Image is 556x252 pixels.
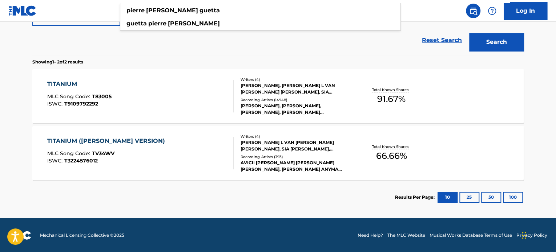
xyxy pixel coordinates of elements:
img: MLC Logo [9,5,37,16]
strong: guetta [200,7,220,14]
iframe: Chat Widget [520,217,556,252]
a: Public Search [466,4,480,18]
button: 100 [503,192,523,203]
div: Recording Artists ( 14948 ) [241,97,350,103]
div: Recording Artists ( 393 ) [241,154,350,160]
div: [PERSON_NAME] L VAN [PERSON_NAME] [PERSON_NAME], SIA [PERSON_NAME], [PERSON_NAME] [241,139,350,152]
span: ISWC : [47,157,64,164]
div: Drag [522,224,526,246]
div: Writers ( 4 ) [241,134,350,139]
div: Writers ( 4 ) [241,77,350,82]
div: TITANIUM [47,80,112,88]
a: TITANIUM ([PERSON_NAME] VERSION)MLC Song Code:TV34WVISWC:T3224576012Writers (4)[PERSON_NAME] L VA... [32,126,524,180]
a: Reset Search [418,32,466,48]
div: [PERSON_NAME], [PERSON_NAME], [PERSON_NAME], [PERSON_NAME] [PERSON_NAME], [PERSON_NAME], [PERSON_... [241,103,350,116]
a: The MLC Website [387,232,425,239]
span: Mechanical Licensing Collective © 2025 [40,232,124,239]
strong: pierre [148,20,166,27]
button: Search [469,33,524,51]
p: Showing 1 - 2 of 2 results [32,59,83,65]
p: Results Per Page: [395,194,436,201]
strong: [PERSON_NAME] [168,20,220,27]
img: logo [9,231,31,240]
span: 66.66 % [376,149,407,162]
img: search [469,7,478,15]
span: T83005 [92,93,112,100]
p: Total Known Shares: [372,87,411,92]
p: Total Known Shares: [372,144,411,149]
span: MLC Song Code : [47,93,92,100]
strong: [PERSON_NAME] [146,7,198,14]
div: Help [485,4,499,18]
a: TITANIUMMLC Song Code:T83005ISWC:T9109792292Writers (4)[PERSON_NAME], [PERSON_NAME] L VAN [PERSON... [32,69,524,123]
a: Musical Works Database Terms of Use [430,232,512,239]
a: Privacy Policy [516,232,547,239]
div: [PERSON_NAME], [PERSON_NAME] L VAN [PERSON_NAME] [PERSON_NAME], SIA [PERSON_NAME] [241,82,350,95]
span: 91.67 % [377,92,406,106]
span: MLC Song Code : [47,150,92,157]
a: Log In [504,2,547,20]
strong: guetta [126,20,147,27]
span: TV34WV [92,150,114,157]
button: 10 [438,192,458,203]
button: 25 [459,192,479,203]
button: 50 [481,192,501,203]
div: AVICII [PERSON_NAME] [PERSON_NAME] [PERSON_NAME], [PERSON_NAME] ANYMA AVICII [PERSON_NAME] [PERSO... [241,160,350,173]
span: T3224576012 [64,157,98,164]
div: TITANIUM ([PERSON_NAME] VERSION) [47,137,169,145]
img: help [488,7,496,15]
span: ISWC : [47,100,64,107]
span: T9109792292 [64,100,98,107]
strong: pierre [126,7,145,14]
a: Need Help? [358,232,383,239]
